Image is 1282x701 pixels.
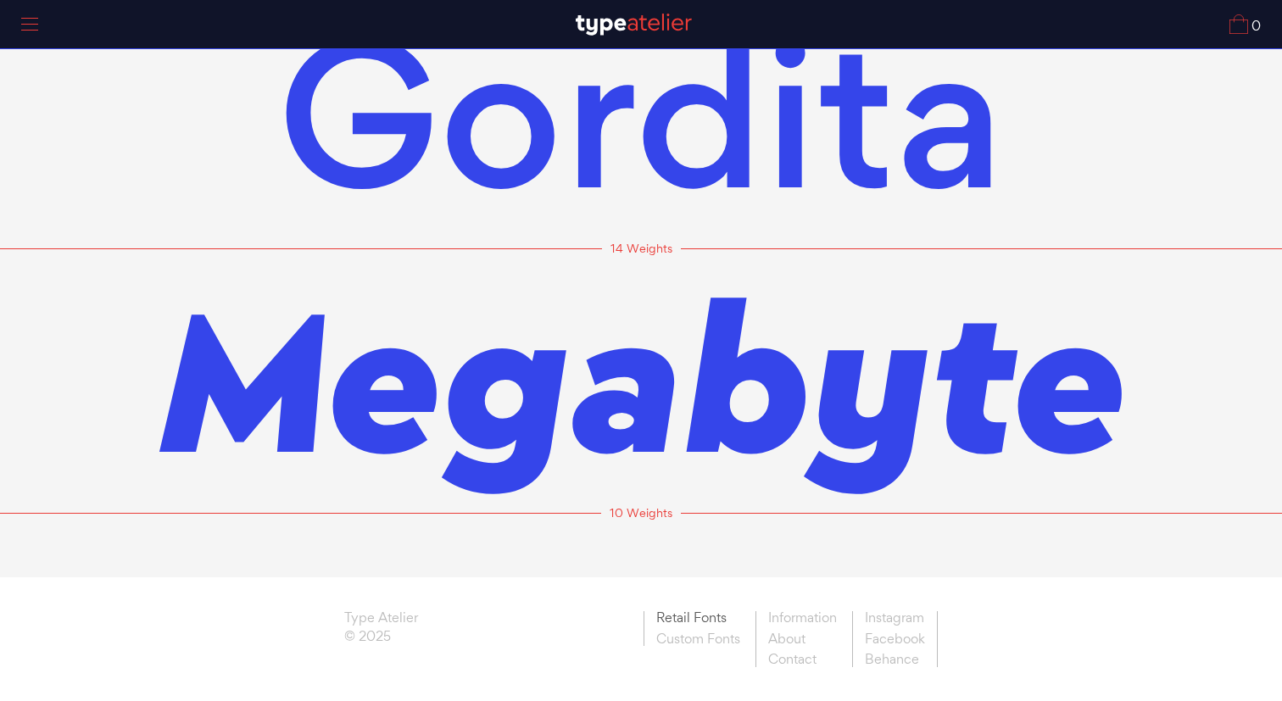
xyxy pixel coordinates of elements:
span: 0 [1248,19,1261,34]
a: 0 [1229,14,1261,34]
a: Information [755,611,849,629]
a: Behance [852,649,938,667]
a: Custom Fonts [644,629,752,647]
a: Gordita [277,6,1005,226]
span: Megabyte [158,247,1124,515]
img: Cart_Icon.svg [1229,14,1248,34]
a: Retail Fonts [644,611,752,629]
a: Instagram [852,611,938,629]
span: © 2025 [344,630,418,648]
a: Megabyte [158,270,1124,491]
a: Facebook [852,629,938,650]
a: Contact [755,649,849,667]
a: About [755,629,849,650]
a: Type Atelier [344,611,418,630]
img: TA_Logo.svg [576,14,692,36]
